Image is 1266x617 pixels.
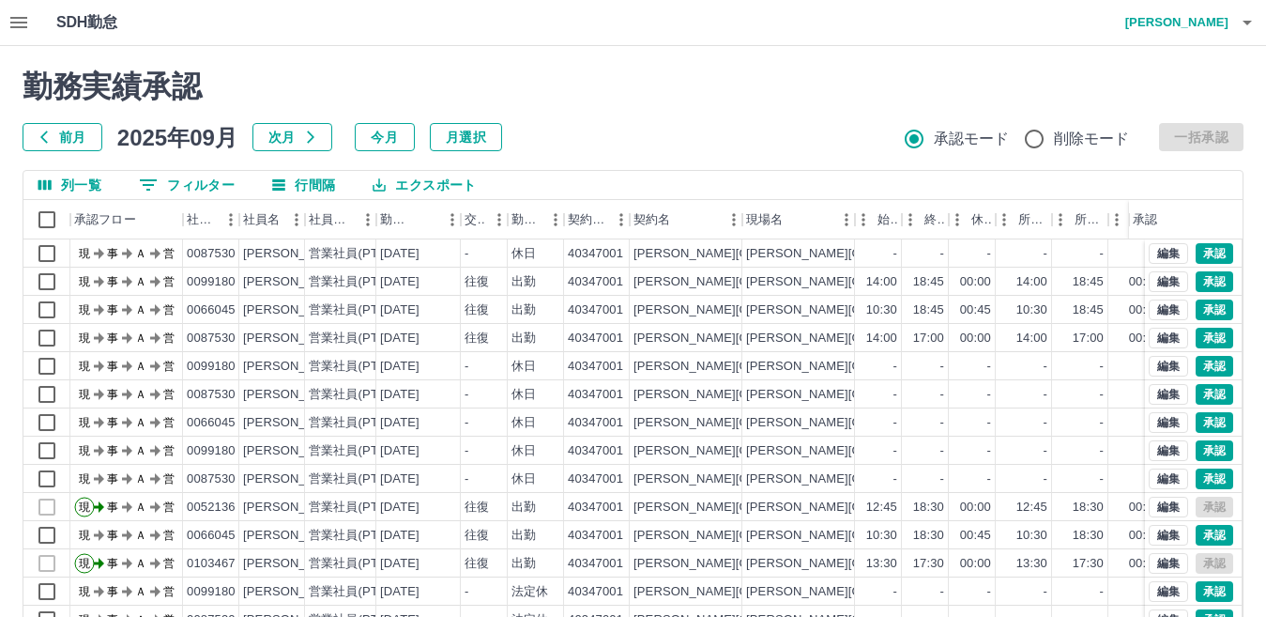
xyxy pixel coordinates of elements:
text: 現 [79,444,90,457]
div: [DATE] [380,386,419,404]
button: 承認 [1196,243,1233,264]
div: - [940,442,944,460]
text: 現 [79,275,90,288]
div: 終業 [902,200,949,239]
div: 営業社員(PT契約) [309,442,407,460]
div: [PERSON_NAME] [243,301,345,319]
div: 承認フロー [70,200,183,239]
div: [PERSON_NAME][GEOGRAPHIC_DATA]たつのこ放課後児童クラブ [746,301,1126,319]
div: 14:00 [1016,330,1047,347]
div: 0066045 [187,301,236,319]
div: 40347001 [568,301,623,319]
div: - [940,470,944,488]
div: 0087530 [187,245,236,263]
div: 社員区分 [309,200,354,239]
button: メニュー [354,206,382,234]
div: [PERSON_NAME][GEOGRAPHIC_DATA] [633,499,865,517]
div: 所定開始 [996,200,1052,239]
text: Ａ [135,529,146,542]
div: 00:00 [1129,499,1160,517]
text: 事 [107,247,118,260]
div: [PERSON_NAME][GEOGRAPHIC_DATA] [633,330,865,347]
div: 18:30 [913,527,944,545]
text: 営 [163,275,175,288]
div: 往復 [465,330,489,347]
div: 交通費 [461,200,508,239]
div: [DATE] [380,414,419,432]
button: 編集 [1149,553,1188,574]
text: Ａ [135,360,146,373]
div: 00:00 [960,330,991,347]
button: 承認 [1196,440,1233,461]
div: 休日 [511,414,536,432]
button: 承認 [1196,300,1233,320]
div: 0066045 [187,414,236,432]
button: 行間隔 [257,171,350,199]
div: [PERSON_NAME][GEOGRAPHIC_DATA]たつのこ放課後児童クラブ [746,386,1126,404]
button: エクスポート [358,171,491,199]
button: メニュー [607,206,635,234]
div: 営業社員(PT契約) [309,273,407,291]
div: 40347001 [568,470,623,488]
div: - [1044,386,1047,404]
button: 編集 [1149,243,1188,264]
text: Ａ [135,388,146,401]
div: 営業社員(PT契約) [309,555,407,573]
div: 14:00 [866,273,897,291]
div: 勤務区分 [511,200,541,239]
text: 事 [107,303,118,316]
div: 0099180 [187,358,236,376]
button: メニュー [541,206,570,234]
button: 承認 [1196,328,1233,348]
div: 往復 [465,301,489,319]
div: - [1044,245,1047,263]
div: 00:00 [1129,555,1160,573]
div: 出勤 [511,330,536,347]
div: [PERSON_NAME][GEOGRAPHIC_DATA]たつのこ放課後児童クラブ [746,245,1126,263]
div: 休憩 [949,200,996,239]
div: 18:45 [913,301,944,319]
text: 営 [163,360,175,373]
text: 営 [163,332,175,345]
text: 営 [163,416,175,429]
div: - [893,245,897,263]
div: 往復 [465,273,489,291]
div: [PERSON_NAME][GEOGRAPHIC_DATA]たつのこ放課後児童クラブ [746,330,1126,347]
text: Ａ [135,501,146,514]
div: 出勤 [511,273,536,291]
div: 社員番号 [183,200,239,239]
div: 所定終業 [1075,200,1105,239]
text: Ａ [135,444,146,457]
text: 事 [107,332,118,345]
div: 現場名 [746,200,783,239]
div: - [1100,386,1104,404]
text: Ａ [135,557,146,570]
button: メニュー [485,206,513,234]
div: 休日 [511,358,536,376]
div: - [940,358,944,376]
text: 現 [79,529,90,542]
div: 出勤 [511,527,536,545]
button: 編集 [1149,328,1188,348]
div: 12:45 [1016,499,1047,517]
text: 現 [79,557,90,570]
div: 承認 [1129,200,1227,239]
text: 事 [107,444,118,457]
div: 17:00 [913,330,944,347]
text: 事 [107,472,118,486]
div: 往復 [465,527,489,545]
div: 40347001 [568,358,623,376]
button: フィルター表示 [124,171,250,199]
div: - [987,470,991,488]
div: - [987,442,991,460]
div: 0099180 [187,442,236,460]
div: [PERSON_NAME] [243,273,345,291]
div: - [1100,358,1104,376]
div: 始業 [855,200,902,239]
div: [DATE] [380,527,419,545]
div: 承認 [1133,200,1157,239]
div: 休憩 [971,200,992,239]
div: [DATE] [380,358,419,376]
text: 現 [79,247,90,260]
div: 社員番号 [187,200,217,239]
